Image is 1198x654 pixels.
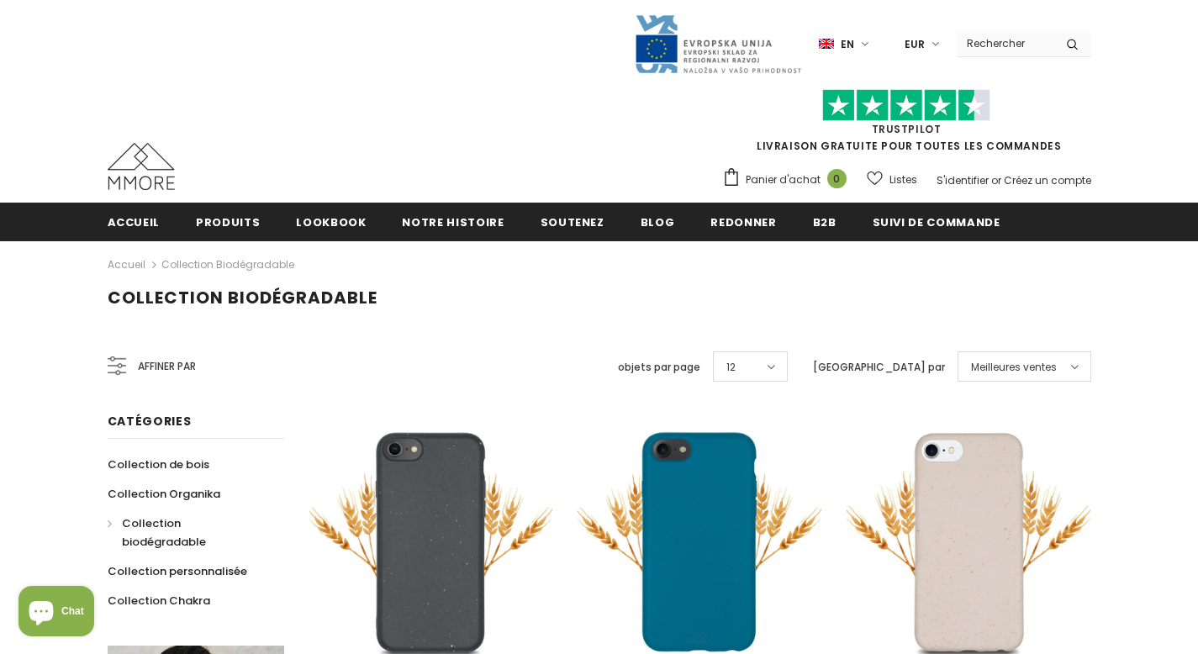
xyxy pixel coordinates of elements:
[822,89,990,122] img: Faites confiance aux étoiles pilotes
[108,509,266,556] a: Collection biodégradable
[108,255,145,275] a: Accueil
[108,456,209,472] span: Collection de bois
[641,203,675,240] a: Blog
[710,214,776,230] span: Redonner
[296,203,366,240] a: Lookbook
[108,214,161,230] span: Accueil
[108,556,247,586] a: Collection personnalisée
[108,413,192,430] span: Catégories
[819,37,834,51] img: i-lang-1.png
[813,203,836,240] a: B2B
[634,36,802,50] a: Javni Razpis
[108,286,377,309] span: Collection biodégradable
[937,173,989,187] a: S'identifier
[991,173,1001,187] span: or
[634,13,802,75] img: Javni Razpis
[122,515,206,550] span: Collection biodégradable
[867,165,917,194] a: Listes
[108,563,247,579] span: Collection personnalisée
[722,167,855,193] a: Panier d'achat 0
[726,359,736,376] span: 12
[108,143,175,190] img: Cas MMORE
[873,214,1000,230] span: Suivi de commande
[841,36,854,53] span: en
[746,171,821,188] span: Panier d'achat
[873,203,1000,240] a: Suivi de commande
[618,359,700,376] label: objets par page
[541,203,604,240] a: soutenez
[872,122,942,136] a: TrustPilot
[296,214,366,230] span: Lookbook
[138,357,196,376] span: Affiner par
[13,586,99,641] inbox-online-store-chat: Shopify online store chat
[889,171,917,188] span: Listes
[971,359,1057,376] span: Meilleures ventes
[108,586,210,615] a: Collection Chakra
[196,214,260,230] span: Produits
[108,593,210,609] span: Collection Chakra
[710,203,776,240] a: Redonner
[827,169,847,188] span: 0
[813,214,836,230] span: B2B
[402,214,504,230] span: Notre histoire
[402,203,504,240] a: Notre histoire
[196,203,260,240] a: Produits
[541,214,604,230] span: soutenez
[813,359,945,376] label: [GEOGRAPHIC_DATA] par
[108,203,161,240] a: Accueil
[108,486,220,502] span: Collection Organika
[722,97,1091,153] span: LIVRAISON GRATUITE POUR TOUTES LES COMMANDES
[957,31,1053,55] input: Search Site
[108,450,209,479] a: Collection de bois
[1004,173,1091,187] a: Créez un compte
[905,36,925,53] span: EUR
[108,479,220,509] a: Collection Organika
[641,214,675,230] span: Blog
[161,257,294,272] a: Collection biodégradable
